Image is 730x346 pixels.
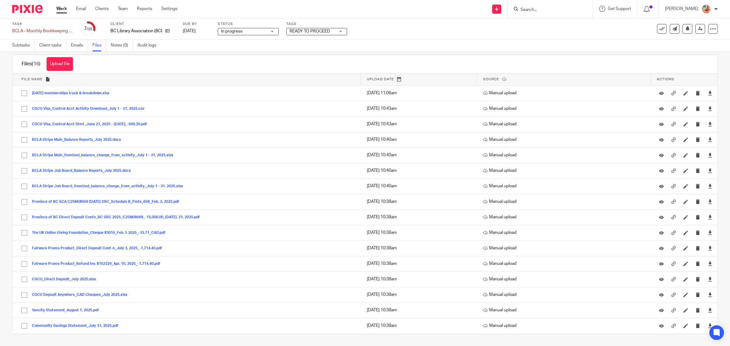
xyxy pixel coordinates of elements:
p: Manual upload [483,323,648,329]
a: Download [708,307,712,313]
p: BC Library Association (BCLA) [110,28,162,34]
button: BCLA Stripe Job Board_Itemized_balance_change_from_activity_July 1 - 31, 2025.xlsx [32,184,188,189]
button: Province of BC Direct Deposit Confn_BC SRC 2025_C25MUNI69_-15,000.00_[DATE]. 21, 2025.pdf [32,215,204,220]
span: (16) [32,61,40,66]
p: Manual upload [483,245,648,251]
a: Clients [95,6,109,12]
a: Download [708,183,712,189]
p: Manual upload [483,230,648,236]
span: File name [22,78,43,81]
a: Settings [161,6,177,12]
input: Select [19,134,30,146]
button: CSCU Visa_Control Acct Stmt_June 21, 2025 - [DATE]_-690.20.pdf [32,122,151,126]
a: Download [708,276,712,282]
p: [DATE] 10:38am [367,261,474,267]
p: [DATE] 10:38am [367,307,474,313]
a: Download [708,90,712,96]
a: Download [708,121,712,127]
button: Vancity Statement_August 1, 2025.pdf [32,308,103,313]
span: Upload date [367,78,394,81]
p: Manual upload [483,276,648,282]
button: BCLA Stripe Job Board_Balance Reports_July 2025.docx [32,169,135,173]
label: Client [110,22,175,26]
input: Select [19,181,30,192]
p: Manual upload [483,261,648,267]
button: Fairware Promo Product_Direct Deposit Conf-n_July 3, 2025_-1,714.40.pdf [32,246,167,251]
p: Manual upload [483,121,648,127]
img: MIC.jpg [701,4,711,14]
input: Search [520,7,575,13]
span: In progress [221,29,242,33]
a: Download [708,199,712,205]
label: Task [12,22,73,26]
p: Manual upload [483,183,648,189]
button: [DATE] memberships track & breakdown.xlsx [32,91,114,95]
button: CSCU_Direct Deposit_July 2025.xlsx [32,277,101,282]
a: Download [708,168,712,174]
p: [DATE] 10:38am [367,245,474,251]
span: Source [483,78,499,81]
button: CSCU Visa_Control Acct Activity Download_July 1 - 31, 2025.csv [32,107,149,111]
input: Select [19,320,30,332]
label: Due by [183,22,210,26]
span: [DATE] [183,29,196,33]
p: [DATE] 10:38am [367,323,474,329]
p: [DATE] 10:40am [367,183,474,189]
a: Email [76,6,86,12]
button: The UK Online Giving Foundation_Cheque #3016_Feb. 5 2025_-33.71_CAD.pdf [32,231,170,235]
a: Download [708,106,712,112]
label: Tags [286,22,347,26]
p: [DATE] 10:43am [367,106,474,112]
a: Notes (0) [111,40,133,51]
a: Download [708,214,712,220]
small: /25 [87,27,92,31]
button: CSCU Deposit Anywhere_CAD Cheques_July 2025.xlsx [32,293,132,297]
p: [DATE] 10:38am [367,292,474,298]
input: Select [19,119,30,130]
p: [DATE] 10:43am [367,121,474,127]
p: [PERSON_NAME] [665,6,698,12]
input: Select [19,227,30,239]
p: Manual upload [483,199,648,205]
button: Province of BC SCA C25MUNI69 [DATE] SRC_Schedule B_Pmts_65K_Feb. 3, 2025.pdf [32,200,184,204]
input: Select [19,274,30,285]
a: Download [708,261,712,267]
p: [DATE] 11:06am [367,90,474,96]
p: [DATE] 10:38am [367,230,474,236]
p: [DATE] 10:38am [367,214,474,220]
input: Select [19,305,30,316]
p: [DATE] 10:40am [367,168,474,174]
input: Select [19,243,30,254]
p: [DATE] 10:38am [367,199,474,205]
p: Manual upload [483,137,648,143]
p: Manual upload [483,106,648,112]
input: Select [19,196,30,208]
div: 7 [84,25,92,32]
img: Pixie [12,5,43,13]
button: BCLA Stripe Main_Itemized_balance_change_from_activity_July 1 - 31, 2025.xlsx [32,153,178,157]
p: [DATE] 10:40am [367,152,474,158]
input: Select [19,103,30,115]
p: Manual upload [483,152,648,158]
input: Select [19,88,30,99]
a: Subtasks [12,40,35,51]
h1: Files [22,61,40,67]
a: Download [708,230,712,236]
a: Download [708,152,712,158]
p: Manual upload [483,214,648,220]
span: Get Support [608,7,631,11]
button: BCLA Stripe Main_Balance Reports_July 2025.docx [32,138,126,142]
input: Select [19,212,30,223]
a: Download [708,292,712,298]
span: Actions [657,78,674,81]
input: Select [19,289,30,301]
a: Download [708,245,712,251]
a: Files [92,40,106,51]
p: Manual upload [483,292,648,298]
a: Client tasks [39,40,66,51]
p: Manual upload [483,307,648,313]
a: Download [708,137,712,143]
input: Select [19,258,30,270]
input: Select [19,165,30,177]
a: Work [56,6,67,12]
